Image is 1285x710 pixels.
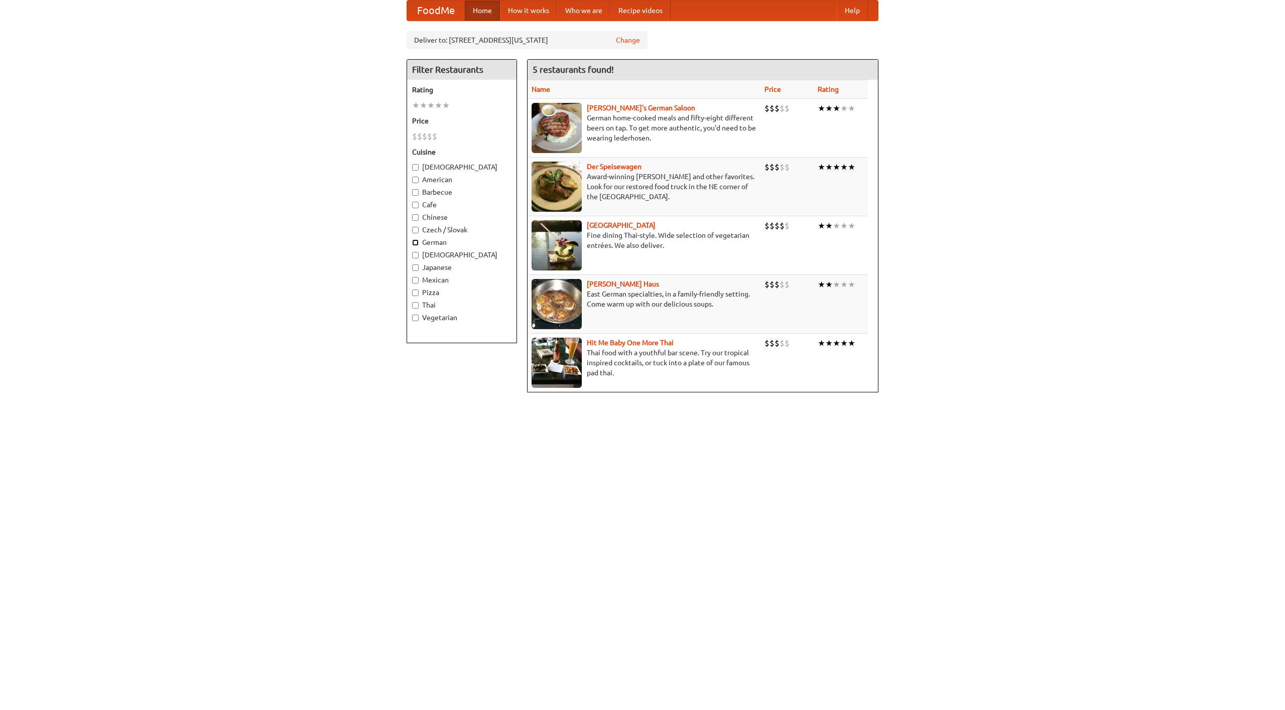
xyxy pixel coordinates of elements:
li: ★ [848,338,855,349]
input: Barbecue [412,189,419,196]
input: [DEMOGRAPHIC_DATA] [412,164,419,171]
li: $ [412,131,417,142]
li: $ [769,220,775,231]
a: [PERSON_NAME] Haus [587,280,659,288]
img: satay.jpg [532,220,582,270]
li: ★ [442,100,450,111]
li: $ [769,103,775,114]
ng-pluralize: 5 restaurants found! [533,65,614,74]
li: $ [775,338,780,349]
input: Czech / Slovak [412,227,419,233]
img: speisewagen.jpg [532,162,582,212]
li: ★ [818,103,825,114]
li: ★ [840,103,848,114]
a: Help [837,1,868,21]
li: ★ [833,162,840,173]
a: [PERSON_NAME]'s German Saloon [587,104,695,112]
a: Price [764,85,781,93]
p: Fine dining Thai-style. Wide selection of vegetarian entrées. We also deliver. [532,230,756,250]
a: Rating [818,85,839,93]
li: ★ [825,279,833,290]
li: $ [785,103,790,114]
img: babythai.jpg [532,338,582,388]
li: $ [780,338,785,349]
li: ★ [840,338,848,349]
label: American [412,175,511,185]
li: ★ [427,100,435,111]
label: Chinese [412,212,511,222]
li: ★ [825,162,833,173]
a: Der Speisewagen [587,163,641,171]
h5: Price [412,116,511,126]
img: kohlhaus.jpg [532,279,582,329]
label: Thai [412,300,511,310]
p: Award-winning [PERSON_NAME] and other favorites. Look for our restored food truck in the NE corne... [532,172,756,202]
li: ★ [818,162,825,173]
input: American [412,177,419,183]
label: German [412,237,511,247]
li: $ [785,338,790,349]
li: $ [775,220,780,231]
label: Japanese [412,262,511,272]
input: Cafe [412,202,419,208]
li: ★ [848,220,855,231]
input: [DEMOGRAPHIC_DATA] [412,252,419,258]
input: German [412,239,419,246]
li: $ [764,220,769,231]
li: $ [764,279,769,290]
li: $ [764,338,769,349]
p: East German specialties, in a family-friendly setting. Come warm up with our delicious soups. [532,289,756,309]
li: $ [769,279,775,290]
a: Recipe videos [610,1,671,21]
label: Cafe [412,200,511,210]
li: $ [769,162,775,173]
li: $ [427,131,432,142]
li: ★ [420,100,427,111]
li: ★ [848,162,855,173]
li: $ [780,162,785,173]
li: ★ [848,279,855,290]
input: Thai [412,302,419,309]
li: $ [780,279,785,290]
p: Thai food with a youthful bar scene. Try our tropical inspired cocktails, or tuck into a plate of... [532,348,756,378]
a: Who we are [557,1,610,21]
a: [GEOGRAPHIC_DATA] [587,221,656,229]
li: $ [785,220,790,231]
li: ★ [840,162,848,173]
li: $ [775,162,780,173]
li: $ [422,131,427,142]
label: Vegetarian [412,313,511,323]
p: German home-cooked meals and fifty-eight different beers on tap. To get more authentic, you'd nee... [532,113,756,143]
li: ★ [825,338,833,349]
a: Change [616,35,640,45]
input: Japanese [412,264,419,271]
li: ★ [833,338,840,349]
label: Barbecue [412,187,511,197]
a: How it works [500,1,557,21]
div: Deliver to: [STREET_ADDRESS][US_STATE] [407,31,648,49]
input: Pizza [412,290,419,296]
li: $ [780,103,785,114]
label: [DEMOGRAPHIC_DATA] [412,250,511,260]
input: Chinese [412,214,419,221]
li: $ [780,220,785,231]
li: $ [432,131,437,142]
b: Hit Me Baby One More Thai [587,339,674,347]
li: ★ [840,220,848,231]
li: $ [764,162,769,173]
li: ★ [825,103,833,114]
h4: Filter Restaurants [407,60,517,80]
input: Mexican [412,277,419,283]
li: ★ [435,100,442,111]
li: $ [785,279,790,290]
li: ★ [840,279,848,290]
img: esthers.jpg [532,103,582,153]
li: $ [764,103,769,114]
label: Czech / Slovak [412,225,511,235]
a: Name [532,85,550,93]
li: $ [769,338,775,349]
